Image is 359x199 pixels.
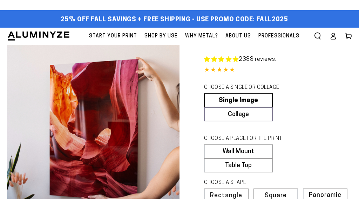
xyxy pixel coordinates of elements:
legend: CHOOSE A PLACE FOR THE PRINT [204,135,290,143]
span: Rectangle [210,193,242,199]
legend: CHOOSE A SHAPE [204,179,290,187]
a: Professionals [255,28,303,45]
a: Shop By Use [141,28,181,45]
span: Panoramic [309,192,341,199]
span: Why Metal? [185,32,218,41]
label: Table Top [204,158,273,172]
summary: Search our site [310,28,325,44]
span: About Us [225,32,251,41]
span: Professionals [258,32,299,41]
a: Why Metal? [182,28,222,45]
legend: CHOOSE A SINGLE OR COLLAGE [204,84,290,92]
div: 4.85 out of 5.0 stars [204,65,352,76]
label: Wall Mount [204,144,273,158]
a: Start Your Print [86,28,141,45]
a: Collage [204,107,273,121]
img: Aluminyze [7,31,70,41]
span: Square [265,193,287,199]
a: About Us [222,28,255,45]
a: Single Image [204,93,273,107]
span: Start Your Print [89,32,137,41]
span: 25% off FALL Savings + Free Shipping - Use Promo Code: FALL2025 [61,16,288,24]
span: Shop By Use [144,32,178,41]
